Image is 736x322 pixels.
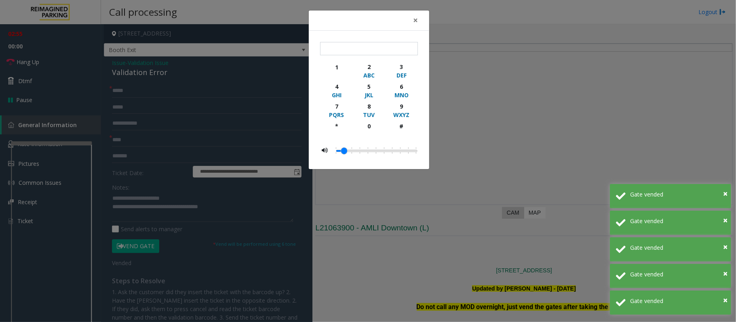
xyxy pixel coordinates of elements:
button: 4GHI [320,81,353,100]
div: 4 [325,82,348,91]
div: 9 [390,102,413,111]
button: 9WXYZ [385,100,418,120]
li: 0.45 [405,145,413,156]
span: × [723,215,728,226]
div: 3 [390,63,413,71]
li: 0 [336,145,340,156]
button: 7PQRS [320,100,353,120]
button: Close [723,268,728,280]
div: ABC [358,71,380,79]
div: GHI [325,91,348,99]
button: Close [723,214,728,226]
div: DEF [390,71,413,79]
div: 7 [325,102,348,111]
div: 0 [358,122,380,130]
div: Gate vended [630,243,725,252]
div: Gate vended [630,190,725,199]
button: Close [723,188,728,200]
div: 6 [390,82,413,91]
div: 2 [358,63,380,71]
a: Drag [341,148,347,154]
div: # [390,122,413,130]
span: × [723,241,728,252]
div: PQRS [325,111,348,119]
div: Gate vended [630,217,725,225]
button: 6MNO [385,81,418,100]
div: TUV [358,111,380,119]
span: × [723,295,728,305]
span: × [723,188,728,199]
li: 0.35 [388,145,396,156]
div: 8 [358,102,380,111]
div: JKL [358,91,380,99]
span: × [723,268,728,279]
li: 0.1 [348,145,356,156]
button: Close [723,241,728,253]
div: MNO [390,91,413,99]
li: 0.2 [364,145,372,156]
li: 0.25 [372,145,380,156]
li: 0.5 [413,145,416,156]
button: Close [723,294,728,306]
li: 0.4 [396,145,405,156]
div: WXYZ [390,111,413,119]
button: 5JKL [352,81,385,100]
li: 0.05 [340,145,348,156]
button: 0 [352,120,385,139]
button: Close [407,10,424,30]
div: 5 [358,82,380,91]
div: Gate vended [630,270,725,278]
button: 3DEF [385,61,418,81]
li: 0.3 [380,145,388,156]
span: × [413,15,418,26]
button: # [385,120,418,139]
button: 1 [320,61,353,81]
div: 1 [325,63,348,71]
div: Gate vended [630,297,725,305]
button: 2ABC [352,61,385,81]
li: 0.15 [356,145,364,156]
button: 8TUV [352,100,385,120]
